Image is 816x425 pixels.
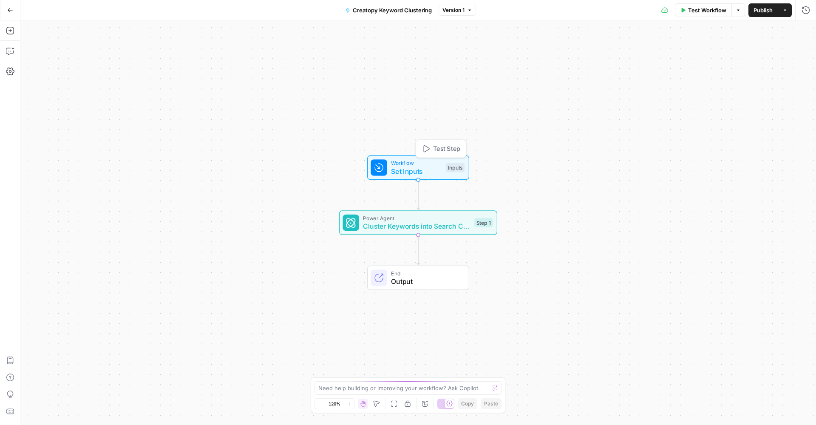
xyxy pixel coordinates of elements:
span: 120% [329,400,340,407]
span: Power Agent [363,214,470,222]
span: Publish [754,6,773,14]
button: Creatopy Keyword Clustering [340,3,437,17]
g: Edge from start to step_1 [416,180,419,210]
g: Edge from step_1 to end [416,235,419,265]
button: Copy [458,398,477,409]
div: EndOutput [339,266,497,290]
button: Test Step [418,142,464,155]
button: Paste [481,398,501,409]
div: Power AgentCluster Keywords into Search ClustersStep 1 [339,210,497,235]
div: WorkflowSet InputsInputsTest Step [339,156,497,180]
span: Output [391,276,460,286]
span: Test Step [433,144,460,153]
span: Workflow [391,159,442,167]
div: Inputs [446,163,465,173]
span: Copy [461,400,474,408]
span: Cluster Keywords into Search Clusters [363,221,470,231]
div: Step 1 [474,218,493,227]
span: Set Inputs [391,166,442,176]
span: End [391,269,460,277]
span: Paste [484,400,498,408]
span: Creatopy Keyword Clustering [353,6,432,14]
button: Publish [748,3,778,17]
span: Version 1 [442,6,465,14]
span: Test Workflow [688,6,726,14]
button: Version 1 [439,5,476,16]
button: Test Workflow [675,3,731,17]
